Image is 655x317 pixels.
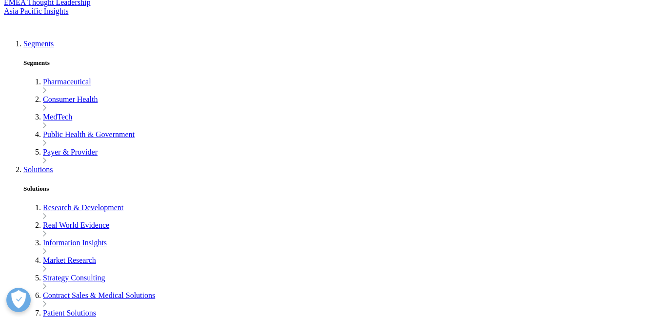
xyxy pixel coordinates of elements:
[23,165,53,174] a: Solutions
[43,256,96,264] a: Market Research
[43,130,135,139] a: Public Health & Government
[43,309,96,317] a: Patient Solutions
[23,40,54,48] a: Segments
[43,95,98,103] a: Consumer Health
[23,185,651,193] h5: Solutions
[6,288,31,312] button: Open Preferences
[43,148,98,156] a: Payer & Provider
[43,78,91,86] a: Pharmaceutical
[4,7,68,15] a: Asia Pacific Insights
[43,238,107,247] a: Information Insights
[43,274,105,282] a: Strategy Consulting
[43,221,109,229] a: Real World Evidence
[4,16,82,30] img: IQVIA Healthcare Information Technology and Pharma Clinical Research Company
[23,59,651,67] h5: Segments
[43,203,123,212] a: Research & Development
[43,291,155,299] a: Contract Sales & Medical Solutions
[43,113,72,121] a: MedTech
